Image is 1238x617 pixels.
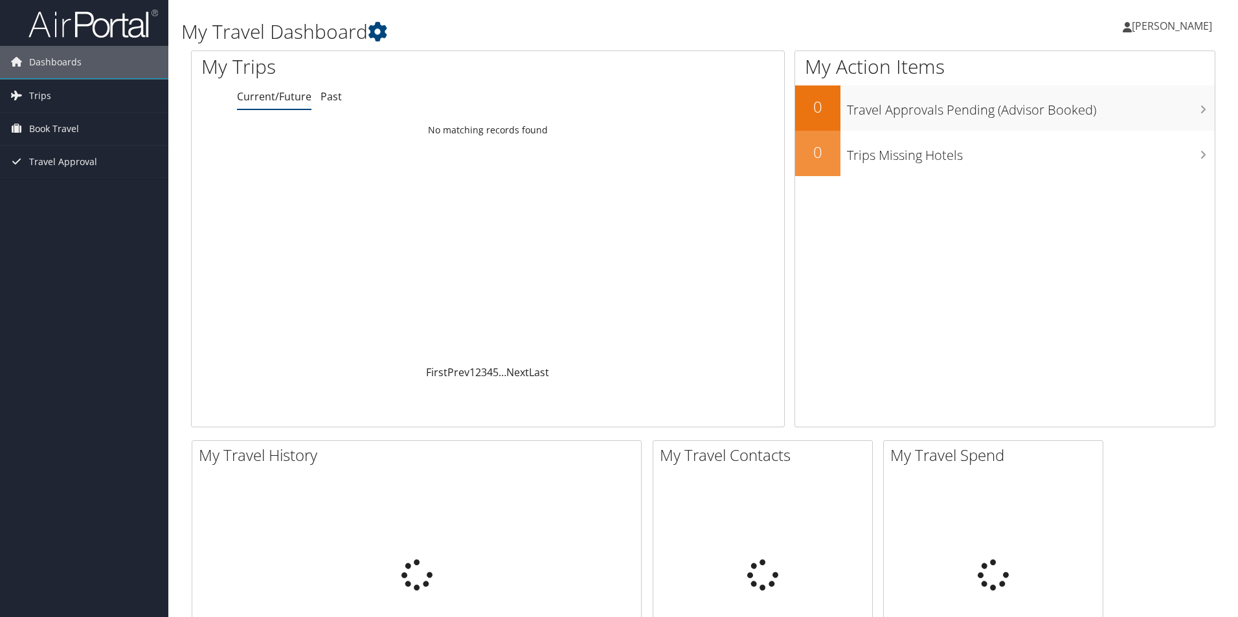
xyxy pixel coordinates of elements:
[199,444,641,466] h2: My Travel History
[481,365,487,379] a: 3
[847,95,1215,119] h3: Travel Approvals Pending (Advisor Booked)
[29,146,97,178] span: Travel Approval
[29,80,51,112] span: Trips
[795,96,840,118] h2: 0
[795,53,1215,80] h1: My Action Items
[529,365,549,379] a: Last
[28,8,158,39] img: airportal-logo.png
[660,444,872,466] h2: My Travel Contacts
[499,365,506,379] span: …
[493,365,499,379] a: 5
[237,89,311,104] a: Current/Future
[506,365,529,379] a: Next
[29,46,82,78] span: Dashboards
[201,53,528,80] h1: My Trips
[447,365,469,379] a: Prev
[426,365,447,379] a: First
[795,85,1215,131] a: 0Travel Approvals Pending (Advisor Booked)
[847,140,1215,164] h3: Trips Missing Hotels
[1123,6,1225,45] a: [PERSON_NAME]
[469,365,475,379] a: 1
[29,113,79,145] span: Book Travel
[192,118,784,142] td: No matching records found
[795,131,1215,176] a: 0Trips Missing Hotels
[1132,19,1212,33] span: [PERSON_NAME]
[475,365,481,379] a: 2
[321,89,342,104] a: Past
[487,365,493,379] a: 4
[181,18,877,45] h1: My Travel Dashboard
[890,444,1103,466] h2: My Travel Spend
[795,141,840,163] h2: 0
